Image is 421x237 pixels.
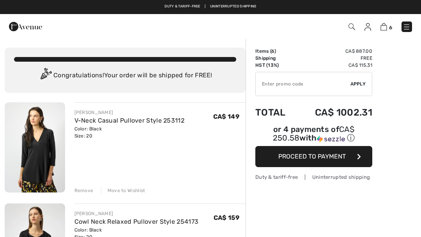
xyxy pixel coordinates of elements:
img: Congratulation2.svg [38,68,53,84]
img: 1ère Avenue [9,19,42,34]
a: 1ère Avenue [9,22,42,30]
td: CA$ 887.00 [295,48,372,55]
td: HST (13%) [255,62,295,69]
img: Sezzle [317,135,345,143]
span: Proceed to Payment [278,153,346,160]
span: 6 [389,25,392,30]
span: CA$ 159 [214,214,239,221]
span: CA$ 149 [213,113,239,120]
div: [PERSON_NAME] [74,210,199,217]
div: Remove [74,187,94,194]
td: Items ( ) [255,48,295,55]
td: CA$ 1002.31 [295,99,372,126]
div: or 4 payments of with [255,126,372,143]
div: Move to Wishlist [101,187,145,194]
a: 6 [380,22,392,31]
div: Duty & tariff-free | Uninterrupted shipping [255,173,372,181]
td: CA$ 115.31 [295,62,372,69]
button: Proceed to Payment [255,146,372,167]
td: Total [255,99,295,126]
img: My Info [364,23,371,31]
span: 6 [271,48,274,54]
a: Cowl Neck Relaxed Pullover Style 254173 [74,218,199,225]
div: Color: Black Size: 20 [74,125,185,139]
span: CA$ 250.58 [273,125,354,143]
img: V-Neck Casual Pullover Style 253112 [5,102,65,192]
img: Search [348,23,355,30]
div: or 4 payments ofCA$ 250.58withSezzle Click to learn more about Sezzle [255,126,372,146]
div: Congratulations! Your order will be shipped for FREE! [14,68,236,84]
td: Free [295,55,372,62]
td: Shipping [255,55,295,62]
div: [PERSON_NAME] [74,109,185,116]
span: Apply [350,80,366,87]
input: Promo code [256,72,350,96]
img: Menu [403,23,410,31]
a: V-Neck Casual Pullover Style 253112 [74,117,185,124]
img: Shopping Bag [380,23,387,30]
